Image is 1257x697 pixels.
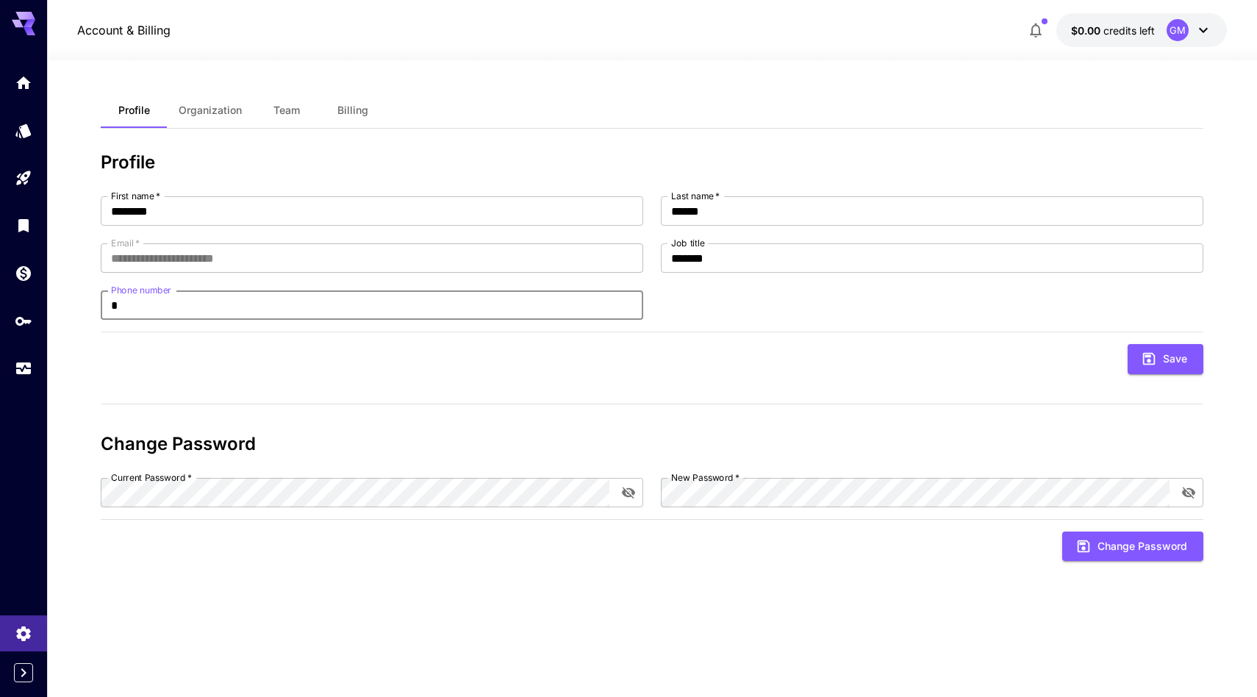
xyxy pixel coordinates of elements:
a: Account & Billing [77,21,171,39]
span: credits left [1103,24,1155,37]
button: toggle password visibility [1175,479,1202,506]
h3: Change Password [101,434,1203,454]
button: Expand sidebar [14,663,33,682]
nav: breadcrumb [77,21,171,39]
label: New Password [671,471,739,484]
label: Current Password [111,471,192,484]
label: First name [111,190,160,202]
label: Job title [671,237,705,249]
div: Playground [15,169,32,187]
span: $0.00 [1071,24,1103,37]
span: Organization [179,104,242,117]
button: $0.00GM [1056,13,1227,47]
label: Email [111,237,140,249]
button: Change Password [1062,532,1203,562]
div: Wallet [15,264,32,282]
span: Team [273,104,300,117]
div: API Keys [15,312,32,330]
span: Profile [118,104,150,117]
div: GM [1167,19,1189,41]
label: Last name [671,190,720,202]
div: Usage [15,360,32,378]
div: Home [15,74,32,92]
h3: Profile [101,152,1203,173]
span: Billing [337,104,368,117]
button: toggle password visibility [615,479,642,506]
div: Library [15,216,32,235]
div: Settings [15,620,32,638]
button: Save [1128,344,1203,374]
div: $0.00 [1071,23,1155,38]
div: Models [15,121,32,140]
label: Phone number [111,284,171,296]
